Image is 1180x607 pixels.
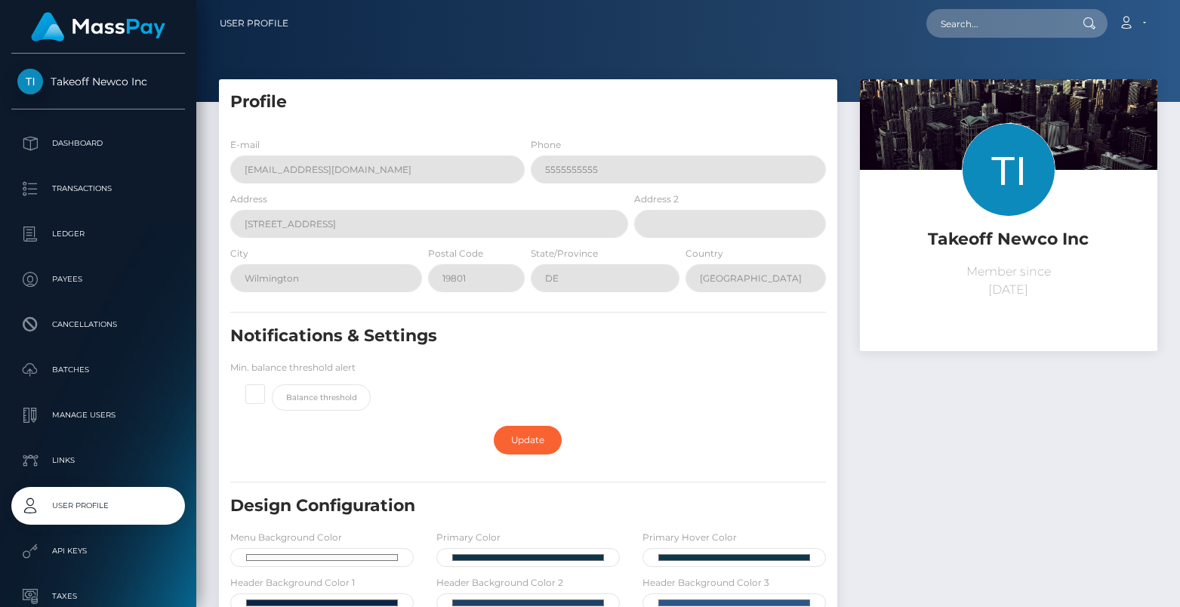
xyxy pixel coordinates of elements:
[17,268,179,291] p: Payees
[11,306,185,344] a: Cancellations
[17,313,179,336] p: Cancellations
[230,531,342,544] label: Menu Background Color
[11,351,185,389] a: Batches
[17,223,179,245] p: Ledger
[230,576,355,590] label: Header Background Color 1
[11,215,185,253] a: Ledger
[634,193,679,206] label: Address 2
[11,487,185,525] a: User Profile
[230,193,267,206] label: Address
[11,125,185,162] a: Dashboard
[436,531,501,544] label: Primary Color
[17,69,43,94] img: Takeoff Newco Inc
[230,361,356,374] label: Min. balance threshold alert
[11,442,185,479] a: Links
[220,8,288,39] a: User Profile
[17,404,179,427] p: Manage Users
[11,260,185,298] a: Payees
[31,12,165,42] img: MassPay Logo
[436,576,563,590] label: Header Background Color 2
[11,170,185,208] a: Transactions
[17,449,179,472] p: Links
[11,75,185,88] span: Takeoff Newco Inc
[686,247,723,260] label: Country
[17,132,179,155] p: Dashboard
[11,396,185,434] a: Manage Users
[17,359,179,381] p: Batches
[428,247,483,260] label: Postal Code
[642,531,737,544] label: Primary Hover Color
[871,228,1146,251] h5: Takeoff Newco Inc
[230,495,731,518] h5: Design Configuration
[230,325,731,348] h5: Notifications & Settings
[230,247,248,260] label: City
[494,426,562,454] a: Update
[871,263,1146,299] p: Member since [DATE]
[860,79,1157,278] img: ...
[17,495,179,517] p: User Profile
[642,576,769,590] label: Header Background Color 3
[531,247,598,260] label: State/Province
[926,9,1068,38] input: Search...
[531,138,561,152] label: Phone
[11,532,185,570] a: API Keys
[17,177,179,200] p: Transactions
[230,91,826,114] h5: Profile
[17,540,179,562] p: API Keys
[230,138,260,152] label: E-mail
